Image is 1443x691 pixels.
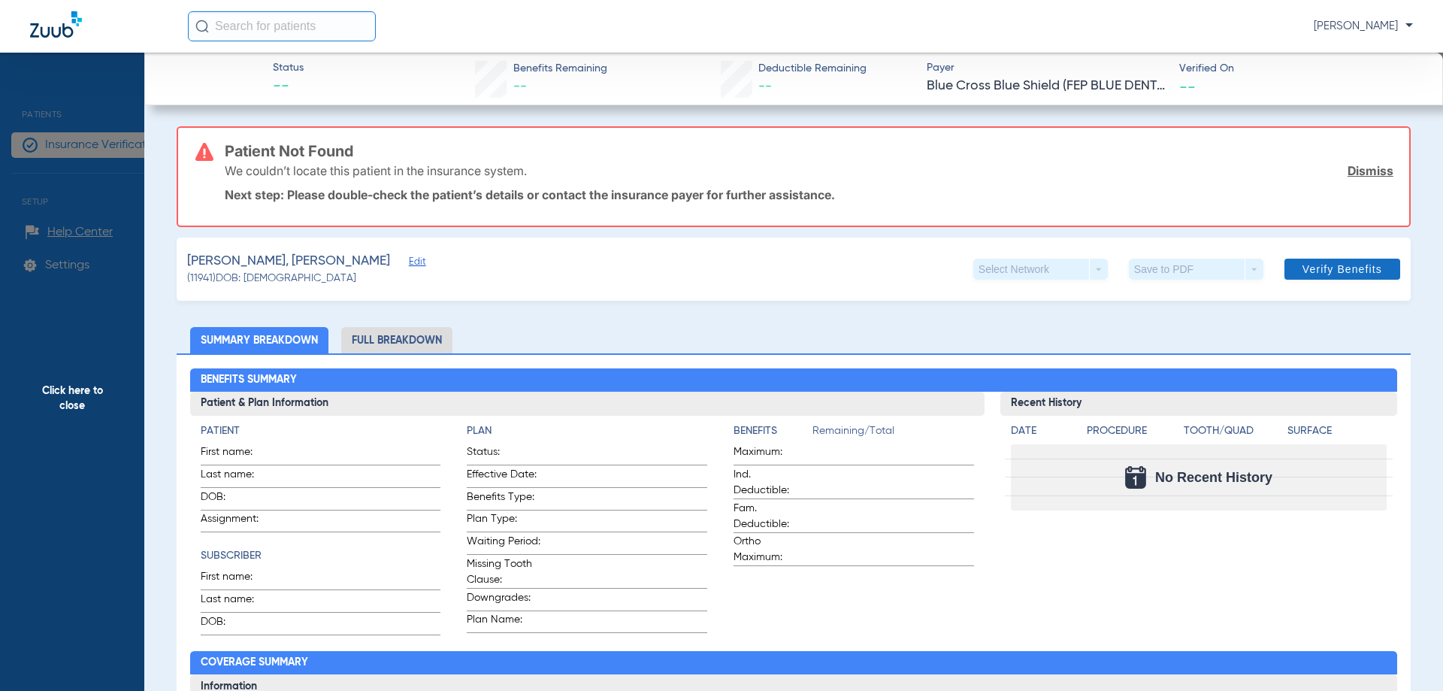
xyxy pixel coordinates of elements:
h4: Date [1011,423,1074,439]
h4: Surface [1287,423,1387,439]
span: Waiting Period: [467,534,540,554]
h4: Tooth/Quad [1184,423,1283,439]
h3: Patient Not Found [225,144,1393,159]
li: Summary Breakdown [190,327,328,353]
app-breakdown-title: Procedure [1087,423,1178,444]
span: Benefits Remaining [513,61,607,77]
span: Blue Cross Blue Shield (FEP BLUE DENTAL) [927,77,1166,95]
span: Verified On [1179,61,1419,77]
span: Effective Date: [467,467,540,487]
span: Edit [409,256,422,271]
h4: Subscriber [201,548,441,564]
span: DOB: [201,614,274,635]
span: -- [513,80,527,93]
img: Calendar [1125,466,1146,489]
span: Last name: [201,592,274,612]
p: Next step: Please double-check the patient’s details or contact the insurance payer for further a... [225,187,1393,202]
img: Search Icon [195,20,209,33]
h3: Recent History [1000,392,1398,416]
app-breakdown-title: Date [1011,423,1074,444]
img: error-icon [195,143,213,161]
span: No Recent History [1155,470,1272,485]
span: -- [758,80,772,93]
button: Verify Benefits [1284,259,1400,280]
h2: Coverage Summary [190,651,1398,675]
span: Ind. Deductible: [734,467,807,499]
h4: Plan [467,423,707,439]
span: Status: [467,444,540,465]
span: Payer [927,60,1166,76]
span: Downgrades: [467,590,540,611]
span: [PERSON_NAME], [PERSON_NAME] [187,252,390,271]
span: Ortho Maximum: [734,534,807,565]
input: Search for patients [188,11,376,41]
span: (11941) DOB: [DEMOGRAPHIC_DATA] [187,271,356,286]
span: -- [273,77,304,98]
app-breakdown-title: Surface [1287,423,1387,444]
h4: Benefits [734,423,812,439]
span: Assignment: [201,511,274,532]
span: Remaining/Total [812,423,974,444]
app-breakdown-title: Tooth/Quad [1184,423,1283,444]
img: Zuub Logo [30,11,82,38]
span: -- [1179,78,1196,94]
span: Status [273,60,304,76]
li: Full Breakdown [341,327,452,353]
span: Last name: [201,467,274,487]
span: [PERSON_NAME] [1314,19,1413,34]
span: Maximum: [734,444,807,465]
h3: Patient & Plan Information [190,392,985,416]
span: First name: [201,444,274,465]
span: Deductible Remaining [758,61,867,77]
span: Missing Tooth Clause: [467,556,540,588]
span: Plan Type: [467,511,540,532]
span: DOB: [201,489,274,510]
span: Plan Name: [467,612,540,632]
span: Benefits Type: [467,489,540,510]
h2: Benefits Summary [190,368,1398,392]
span: First name: [201,569,274,589]
app-breakdown-title: Benefits [734,423,812,444]
a: Dismiss [1348,163,1393,178]
h4: Procedure [1087,423,1178,439]
span: Fam. Deductible: [734,501,807,532]
span: Verify Benefits [1302,263,1382,275]
h4: Patient [201,423,441,439]
iframe: Chat Widget [1368,619,1443,691]
p: We couldn’t locate this patient in the insurance system. [225,163,527,178]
